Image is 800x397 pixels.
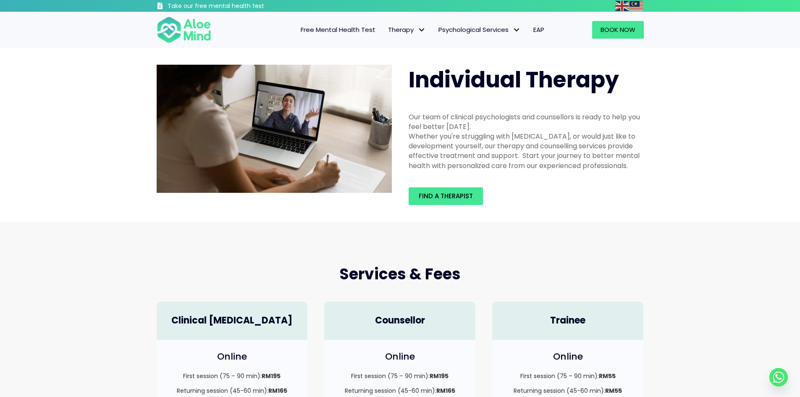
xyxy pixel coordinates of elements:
[432,21,527,39] a: Psychological ServicesPsychological Services: submenu
[605,386,622,395] strong: RM55
[436,386,455,395] strong: RM165
[615,1,630,11] a: English
[599,372,616,380] strong: RM55
[416,24,428,36] span: Therapy: submenu
[333,350,467,363] h4: Online
[382,21,432,39] a: TherapyTherapy: submenu
[165,350,299,363] h4: Online
[409,187,483,205] a: Find a therapist
[419,192,473,200] span: Find a therapist
[630,1,643,11] img: ms
[339,263,461,285] span: Services & Fees
[222,21,551,39] nav: Menu
[511,24,523,36] span: Psychological Services: submenu
[769,368,788,386] a: Whatsapp
[165,386,299,395] p: Returning session (45-60 min):
[592,21,644,39] a: Book Now
[601,25,635,34] span: Book Now
[527,21,551,39] a: EAP
[501,350,635,363] h4: Online
[262,372,281,380] strong: RM195
[501,386,635,395] p: Returning session (45-60 min):
[333,372,467,380] p: First session (75 – 90 min):
[333,314,467,327] h4: Counsellor
[501,314,635,327] h4: Trainee
[168,2,309,11] h3: Take our free mental health test
[165,372,299,380] p: First session (75 – 90 min):
[409,131,644,171] div: Whether you're struggling with [MEDICAL_DATA], or would just like to development yourself, our th...
[430,372,449,380] strong: RM195
[157,16,211,44] img: Aloe mind Logo
[165,314,299,327] h4: Clinical [MEDICAL_DATA]
[409,112,644,131] div: Our team of clinical psychologists and counsellors is ready to help you feel better [DATE].
[438,25,521,34] span: Psychological Services
[333,386,467,395] p: Returning session (45-60 min):
[294,21,382,39] a: Free Mental Health Test
[630,1,644,11] a: Malay
[301,25,375,34] span: Free Mental Health Test
[388,25,426,34] span: Therapy
[615,1,629,11] img: en
[157,2,309,12] a: Take our free mental health test
[501,372,635,380] p: First session (75 – 90 min):
[409,64,619,95] span: Individual Therapy
[268,386,287,395] strong: RM165
[157,65,392,193] img: Therapy online individual
[533,25,544,34] span: EAP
